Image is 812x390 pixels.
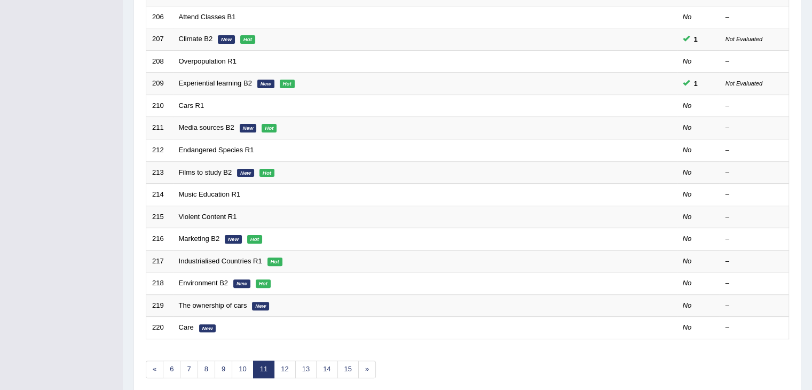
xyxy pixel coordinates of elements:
[233,279,250,288] em: New
[240,124,257,132] em: New
[683,235,692,243] em: No
[146,28,173,51] td: 207
[232,361,253,378] a: 10
[198,361,215,378] a: 8
[247,235,262,244] em: Hot
[146,272,173,295] td: 218
[179,279,228,287] a: Environment B2
[146,361,163,378] a: «
[179,35,213,43] a: Climate B2
[146,317,173,339] td: 220
[267,258,282,266] em: Hot
[683,168,692,176] em: No
[179,79,252,87] a: Experiential learning B2
[683,13,692,21] em: No
[179,213,237,221] a: Violent Content R1
[179,123,234,131] a: Media sources B2
[240,35,255,44] em: Hot
[146,161,173,184] td: 213
[179,257,262,265] a: Industrialised Countries R1
[180,361,198,378] a: 7
[179,102,204,110] a: Cars R1
[690,34,702,45] span: You cannot take this question anymore
[146,73,173,95] td: 209
[146,95,173,117] td: 210
[295,361,317,378] a: 13
[274,361,295,378] a: 12
[146,294,173,317] td: 219
[358,361,376,378] a: »
[726,123,783,133] div: –
[146,250,173,272] td: 217
[683,257,692,265] em: No
[179,235,220,243] a: Marketing B2
[726,12,783,22] div: –
[683,213,692,221] em: No
[726,190,783,200] div: –
[237,169,254,177] em: New
[257,80,274,88] em: New
[146,117,173,139] td: 211
[726,301,783,311] div: –
[316,361,337,378] a: 14
[215,361,232,378] a: 9
[726,234,783,244] div: –
[683,190,692,198] em: No
[163,361,180,378] a: 6
[683,57,692,65] em: No
[179,57,236,65] a: Overpopulation R1
[683,301,692,309] em: No
[726,36,762,42] small: Not Evaluated
[337,361,359,378] a: 15
[683,323,692,331] em: No
[218,35,235,44] em: New
[179,13,236,21] a: Attend Classes B1
[726,57,783,67] div: –
[726,323,783,333] div: –
[280,80,295,88] em: Hot
[726,80,762,87] small: Not Evaluated
[726,278,783,288] div: –
[179,146,254,154] a: Endangered Species R1
[179,323,194,331] a: Care
[179,301,247,309] a: The ownership of cars
[146,6,173,28] td: 206
[253,361,274,378] a: 11
[259,169,274,177] em: Hot
[146,228,173,251] td: 216
[252,302,269,310] em: New
[262,124,277,132] em: Hot
[683,102,692,110] em: No
[726,101,783,111] div: –
[690,78,702,89] span: You cannot take this question anymore
[726,168,783,178] div: –
[726,256,783,267] div: –
[146,184,173,206] td: 214
[726,212,783,222] div: –
[179,168,232,176] a: Films to study B2
[199,324,216,333] em: New
[683,123,692,131] em: No
[726,145,783,155] div: –
[256,279,271,288] em: Hot
[225,235,242,244] em: New
[683,146,692,154] em: No
[179,190,241,198] a: Music Education R1
[146,206,173,228] td: 215
[683,279,692,287] em: No
[146,50,173,73] td: 208
[146,139,173,161] td: 212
